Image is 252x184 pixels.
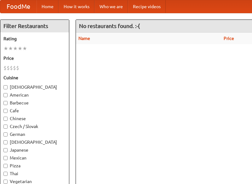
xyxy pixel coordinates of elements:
input: Czech / Slovak [3,125,8,129]
label: [DEMOGRAPHIC_DATA] [3,84,66,90]
a: Name [78,36,90,41]
a: Price [224,36,234,41]
input: American [3,93,8,97]
label: Czech / Slovak [3,123,66,130]
input: [DEMOGRAPHIC_DATA] [3,140,8,144]
a: Home [37,0,59,13]
h5: Price [3,55,66,61]
input: [DEMOGRAPHIC_DATA] [3,85,8,89]
label: American [3,92,66,98]
ng-pluralize: No restaurants found. :-( [79,23,140,29]
label: Pizza [3,163,66,169]
h5: Cuisine [3,75,66,81]
li: ★ [18,45,22,52]
label: Mexican [3,155,66,161]
a: Who we are [94,0,128,13]
li: $ [16,64,19,71]
input: Cafe [3,109,8,113]
label: Japanese [3,147,66,153]
li: $ [10,64,13,71]
label: [DEMOGRAPHIC_DATA] [3,139,66,145]
h5: Rating [3,36,66,42]
input: Mexican [3,156,8,160]
input: Barbecue [3,101,8,105]
li: $ [3,64,7,71]
input: Chinese [3,117,8,121]
label: German [3,131,66,137]
h4: Filter Restaurants [0,20,69,32]
li: ★ [8,45,13,52]
label: Cafe [3,108,66,114]
li: ★ [22,45,27,52]
li: $ [7,64,10,71]
a: Recipe videos [128,0,166,13]
li: $ [13,64,16,71]
input: Pizza [3,164,8,168]
li: ★ [13,45,18,52]
label: Barbecue [3,100,66,106]
label: Thai [3,170,66,177]
input: Vegetarian [3,180,8,184]
input: Thai [3,172,8,176]
input: Japanese [3,148,8,152]
input: German [3,132,8,137]
a: How it works [59,0,94,13]
label: Chinese [3,115,66,122]
a: FoodMe [0,0,37,13]
li: ★ [3,45,8,52]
